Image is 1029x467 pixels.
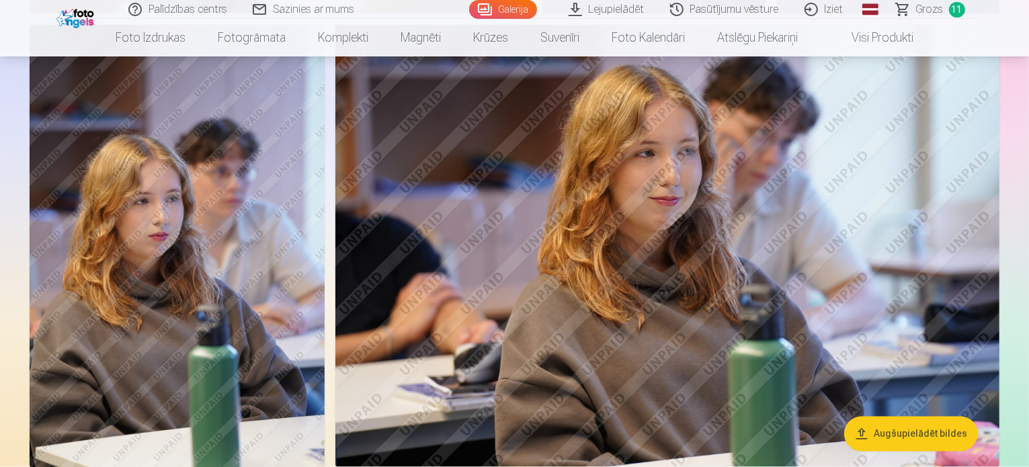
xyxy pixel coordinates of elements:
[384,19,457,56] a: Magnēti
[949,2,965,17] span: 11
[56,5,97,28] img: /fa1
[844,416,978,451] button: Augšupielādēt bildes
[916,1,944,17] span: Grozs
[524,19,595,56] a: Suvenīri
[595,19,701,56] a: Foto kalendāri
[302,19,384,56] a: Komplekti
[701,19,814,56] a: Atslēgu piekariņi
[99,19,202,56] a: Foto izdrukas
[814,19,930,56] a: Visi produkti
[202,19,302,56] a: Fotogrāmata
[457,19,524,56] a: Krūzes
